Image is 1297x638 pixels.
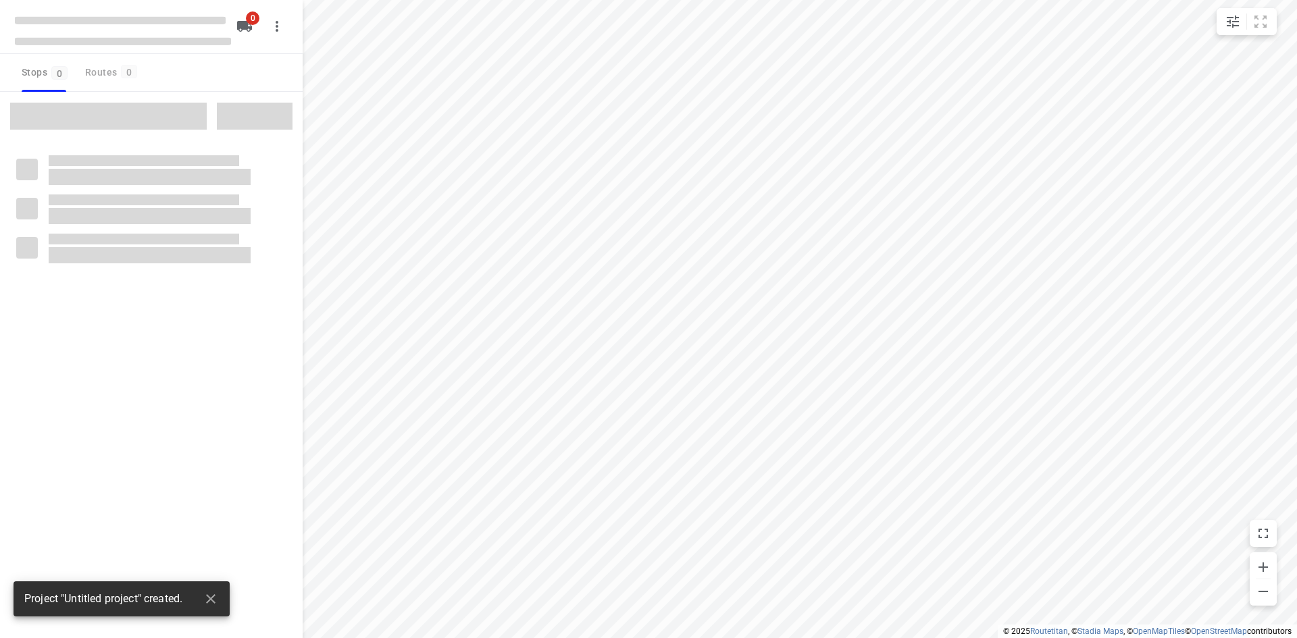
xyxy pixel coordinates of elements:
[1003,627,1292,636] li: © 2025 , © , © © contributors
[1219,8,1246,35] button: Map settings
[1133,627,1185,636] a: OpenMapTiles
[1030,627,1068,636] a: Routetitan
[24,591,182,607] span: Project "Untitled project" created.
[1217,8,1277,35] div: small contained button group
[1077,627,1123,636] a: Stadia Maps
[1191,627,1247,636] a: OpenStreetMap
